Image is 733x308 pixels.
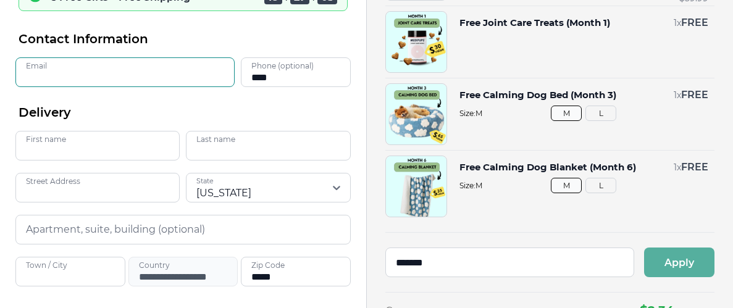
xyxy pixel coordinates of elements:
span: FREE [681,17,708,28]
span: 1 x [674,89,681,101]
img: Free Calming Dog Blanket (Month 6) [386,156,446,217]
button: L [585,106,616,121]
span: 1 x [674,17,681,28]
button: Free Joint Care Treats (Month 1) [459,16,610,30]
button: M [551,178,582,193]
button: L [585,178,616,193]
div: [US_STATE] [196,186,251,200]
span: Delivery [19,104,71,121]
span: Size: M [459,109,708,118]
img: Free Joint Care Treats (Month 1) [386,12,446,72]
span: Contact Information [19,31,148,48]
span: FREE [681,161,708,173]
img: Free Calming Dog Bed (Month 3) [386,84,446,144]
span: 1 x [674,162,681,173]
button: Apply [644,248,714,277]
span: Size: M [459,181,708,190]
button: Free Calming Dog Blanket (Month 6) [459,160,636,174]
button: M [551,106,582,121]
span: FREE [681,89,708,101]
button: Free Calming Dog Bed (Month 3) [459,88,616,102]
